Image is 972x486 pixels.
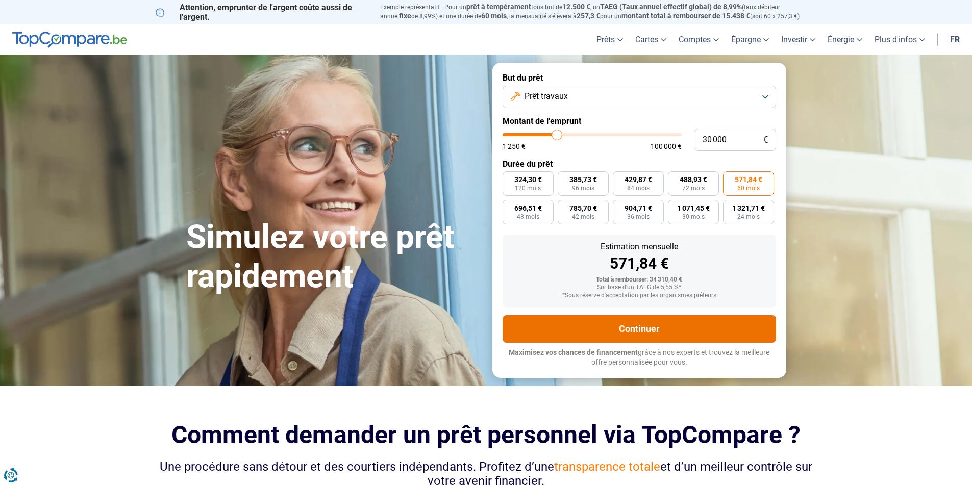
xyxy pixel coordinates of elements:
button: Prêt travaux [503,86,776,108]
span: 60 mois [737,185,760,191]
a: Plus d'infos [868,24,931,55]
span: transparence totale [554,459,660,474]
span: 1 071,45 € [677,204,710,212]
span: 904,71 € [625,204,652,212]
a: Prêts [590,24,629,55]
div: *Sous réserve d'acceptation par les organismes prêteurs [511,292,768,299]
p: grâce à nos experts et trouvez la meilleure offre personnalisée pour vous. [503,348,776,368]
span: 72 mois [682,185,705,191]
span: 48 mois [517,214,539,220]
span: 24 mois [737,214,760,220]
img: TopCompare [12,32,127,48]
p: Attention, emprunter de l'argent coûte aussi de l'argent. [156,3,368,22]
span: 30 mois [682,214,705,220]
span: 42 mois [572,214,594,220]
span: prêt à tempérament [466,3,531,11]
a: Énergie [821,24,868,55]
span: 1 250 € [503,143,526,150]
span: Maximisez vos chances de financement [509,348,638,356]
div: Total à rembourser: 34 310,40 € [511,276,768,284]
a: Épargne [725,24,775,55]
span: montant total à rembourser de 15.438 € [621,12,750,20]
span: 324,30 € [514,176,542,183]
span: 36 mois [627,214,650,220]
span: 84 mois [627,185,650,191]
a: Investir [775,24,821,55]
span: 488,93 € [680,176,707,183]
span: 1 321,71 € [732,204,765,212]
div: 571,84 € [511,256,768,271]
span: 60 mois [481,12,507,20]
span: 785,70 € [569,204,597,212]
a: fr [944,24,966,55]
label: But du prêt [503,73,776,83]
span: 257,3 € [577,12,600,20]
h2: Comment demander un prêt personnel via TopCompare ? [156,421,817,449]
span: fixe [399,12,411,20]
span: 385,73 € [569,176,597,183]
span: 120 mois [515,185,541,191]
a: Cartes [629,24,672,55]
span: 100 000 € [651,143,682,150]
span: 429,87 € [625,176,652,183]
span: 96 mois [572,185,594,191]
span: 571,84 € [735,176,762,183]
span: TAEG (Taux annuel effectif global) de 8,99% [600,3,742,11]
span: € [763,136,768,144]
div: Estimation mensuelle [511,243,768,251]
button: Continuer [503,315,776,343]
span: 696,51 € [514,204,542,212]
div: Sur base d'un TAEG de 5,55 %* [511,284,768,291]
h1: Simulez votre prêt rapidement [186,218,480,296]
a: Comptes [672,24,725,55]
label: Durée du prêt [503,159,776,169]
label: Montant de l'emprunt [503,116,776,126]
span: Prêt travaux [525,91,568,102]
span: 12.500 € [562,3,590,11]
p: Exemple représentatif : Pour un tous but de , un (taux débiteur annuel de 8,99%) et une durée de ... [380,3,817,21]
